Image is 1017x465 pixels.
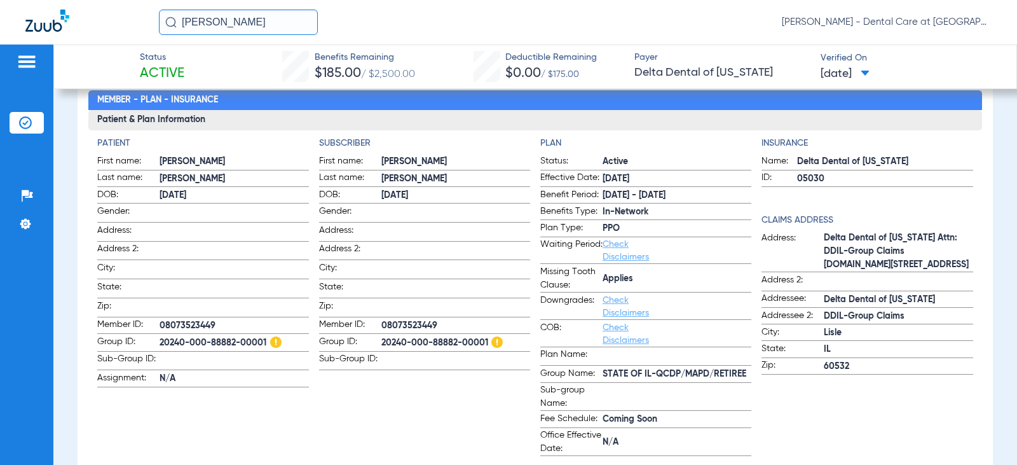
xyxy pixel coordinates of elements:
span: / $2,500.00 [361,69,415,80]
span: Group ID: [97,335,160,351]
span: [PERSON_NAME] - Dental Care at [GEOGRAPHIC_DATA] [782,16,992,29]
span: DOB: [319,188,381,204]
span: Waiting Period: [540,238,603,263]
a: Check Disclaimers [603,296,649,317]
span: Delta Dental of [US_STATE] [824,293,973,307]
span: Plan Name: [540,348,603,365]
span: State: [761,342,824,357]
span: [DATE] [160,189,308,202]
span: Fee Schedule: [540,412,603,427]
span: Sub-group Name: [540,384,603,410]
span: Zip: [319,300,381,317]
span: Zip: [761,359,824,374]
span: City: [761,326,824,341]
span: Addressee 2: [761,309,824,324]
span: Address: [319,224,381,241]
span: Delta Dental of [US_STATE] Attn: DDIL-Group Claims [DOMAIN_NAME][STREET_ADDRESS] [824,232,973,272]
span: [DATE] [603,172,751,186]
span: Benefits Type: [540,205,603,220]
span: Coming Soon [603,413,751,426]
span: [DATE] [381,189,530,202]
span: Address 2: [319,242,381,260]
span: IL [824,343,973,356]
span: 60532 [824,360,973,373]
h4: Subscriber [319,137,530,150]
span: 20240-000-88882-00001 [381,335,530,351]
h3: Patient & Plan Information [88,110,981,130]
span: 08073523449 [160,319,308,333]
h2: Member - Plan - Insurance [88,90,981,111]
span: City: [97,261,160,279]
span: Name: [761,155,797,170]
span: First name: [319,155,381,170]
span: Sub-Group ID: [319,352,381,370]
span: Group ID: [319,335,381,351]
span: Gender: [319,205,381,222]
span: State: [319,281,381,298]
span: Payer [634,51,810,64]
span: ID: [761,171,797,186]
span: Active [140,65,184,83]
span: Sub-Group ID: [97,352,160,370]
span: N/A [160,372,308,385]
span: Member ID: [97,318,160,333]
span: Addressee: [761,292,824,307]
span: Office Effective Date: [540,429,603,455]
span: [PERSON_NAME] [381,155,530,169]
span: City: [319,261,381,279]
span: Deductible Remaining [505,51,597,64]
span: 08073523449 [381,319,530,333]
span: Last name: [319,171,381,186]
span: Status [140,51,184,64]
span: Benefit Period: [540,188,603,204]
img: hamburger-icon [17,54,37,69]
img: Search Icon [165,17,177,28]
span: First name: [97,155,160,170]
span: [PERSON_NAME] [160,155,308,169]
span: Verified On [821,52,996,65]
span: State: [97,281,160,298]
a: Check Disclaimers [603,240,649,261]
span: Assignment: [97,371,160,387]
span: 05030 [797,172,973,186]
h4: Patient [97,137,308,150]
span: Active [603,155,751,169]
span: Address: [97,224,160,241]
span: DOB: [97,188,160,204]
h4: Plan [540,137,751,150]
span: Group Name: [540,367,603,382]
span: Gender: [97,205,160,222]
span: STATE OF IL-QCDP/MAPD/RETIREE [603,368,751,381]
span: Plan Type: [540,221,603,237]
span: [DATE] - [DATE] [603,189,751,202]
img: Zuub Logo [25,10,69,32]
h4: Insurance [761,137,973,150]
span: / $175.00 [541,70,579,79]
img: Hazard [491,337,503,348]
span: Status: [540,155,603,170]
span: Address: [761,232,824,272]
span: Downgrades: [540,294,603,319]
a: Check Disclaimers [603,323,649,345]
span: Address 2: [97,242,160,260]
span: Zip: [97,300,160,317]
span: Lisle [824,326,973,340]
span: [PERSON_NAME] [160,172,308,186]
span: DDIL-Group Claims [824,310,973,323]
span: Applies [603,272,751,286]
span: Delta Dental of [US_STATE] [634,65,810,81]
span: Missing Tooth Clause: [540,265,603,292]
span: [DATE] [821,66,870,82]
span: [PERSON_NAME] [381,172,530,186]
span: In-Network [603,205,751,219]
h4: Claims Address [761,214,973,227]
span: Benefits Remaining [315,51,415,64]
span: COB: [540,321,603,347]
span: $0.00 [505,67,541,80]
span: Delta Dental of [US_STATE] [797,155,973,169]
